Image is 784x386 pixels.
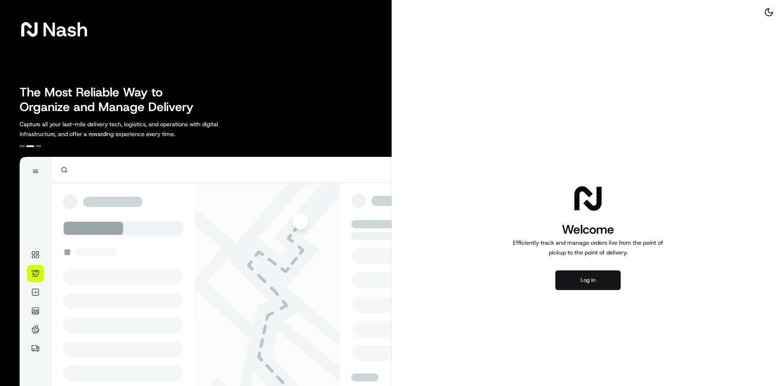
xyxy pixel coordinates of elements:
[555,270,621,290] button: Log in
[510,221,666,238] h1: Welcome
[20,119,255,139] p: Capture all your last-mile delivery tech, logistics, and operations with digital infrastructure, ...
[510,238,666,257] p: Efficiently track and manage orders live from the point of pickup to the point of delivery.
[42,21,88,38] span: Nash
[20,85,203,114] h2: The Most Reliable Way to Organize and Manage Delivery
